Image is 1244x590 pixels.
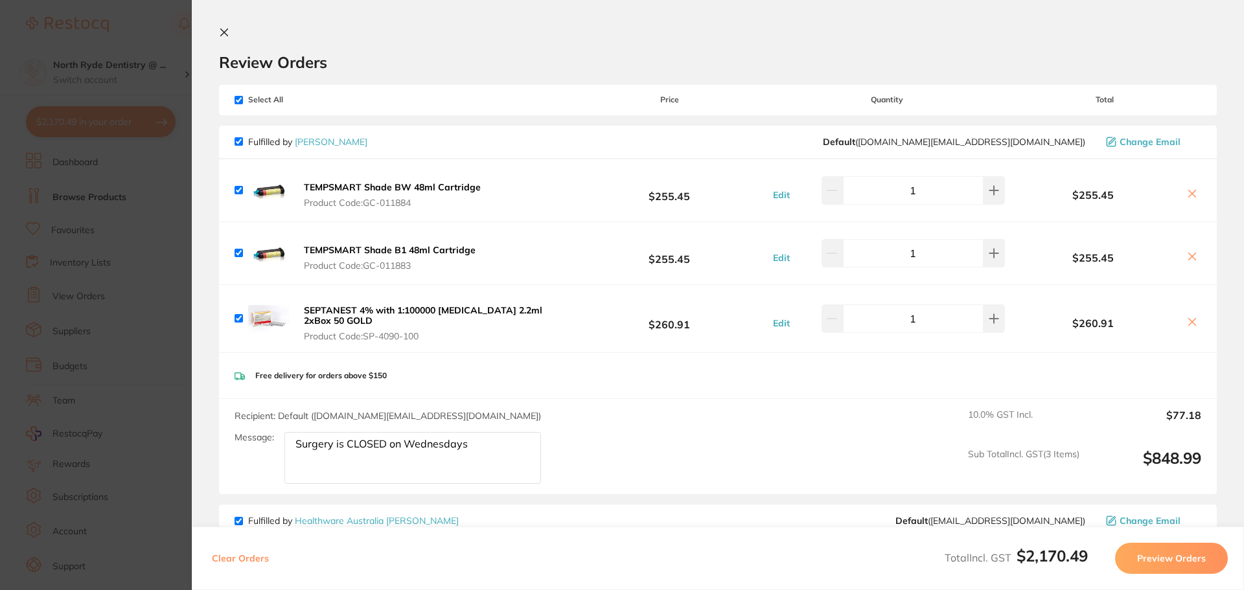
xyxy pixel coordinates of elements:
span: Total Incl. GST [945,551,1088,564]
b: $260.91 [1008,317,1178,329]
b: TEMPSMART Shade BW 48ml Cartridge [304,181,481,193]
span: Change Email [1120,137,1181,147]
b: $255.45 [573,178,766,202]
button: Change Email [1102,136,1201,148]
span: Product Code: SP-4090-100 [304,331,569,341]
span: Change Email [1120,516,1181,526]
span: Product Code: GC-011884 [304,198,481,208]
b: $255.45 [573,241,766,265]
span: 10.0 % GST Incl. [968,409,1079,438]
button: TEMPSMART Shade B1 48ml Cartridge Product Code:GC-011883 [300,244,479,271]
a: [PERSON_NAME] [295,136,367,148]
p: Fulfilled by [248,137,367,147]
h2: Review Orders [219,52,1217,72]
button: Edit [769,317,794,329]
span: Sub Total Incl. GST ( 3 Items) [968,449,1079,484]
b: SEPTANEST 4% with 1:100000 [MEDICAL_DATA] 2.2ml 2xBox 50 GOLD [304,304,542,326]
span: Product Code: GC-011883 [304,260,476,271]
b: Default [895,515,928,527]
a: Healthware Australia [PERSON_NAME] [295,515,459,527]
b: TEMPSMART Shade B1 48ml Cartridge [304,244,476,256]
span: info@healthwareaustralia.com.au [895,516,1085,526]
label: Message: [235,432,274,443]
button: Edit [769,189,794,201]
output: $77.18 [1090,409,1201,438]
button: Preview Orders [1115,543,1228,574]
b: Default [823,136,855,148]
button: Clear Orders [208,543,273,574]
b: $260.91 [573,306,766,330]
img: eW9kd2dwMA [248,233,290,274]
p: Free delivery for orders above $150 [255,371,387,380]
span: Total [1008,95,1201,104]
button: Change Email [1102,515,1201,527]
span: customer.care@henryschein.com.au [823,137,1085,147]
img: dmVnNzc3Yg [248,298,290,339]
span: Quantity [766,95,1008,104]
textarea: Surgery is CLOSED on Wednesdays [284,432,541,484]
button: TEMPSMART Shade BW 48ml Cartridge Product Code:GC-011884 [300,181,485,209]
b: $255.45 [1008,189,1178,201]
span: Price [573,95,766,104]
output: $848.99 [1090,449,1201,484]
p: Fulfilled by [248,516,459,526]
b: $255.45 [1008,252,1178,264]
button: SEPTANEST 4% with 1:100000 [MEDICAL_DATA] 2.2ml 2xBox 50 GOLD Product Code:SP-4090-100 [300,304,573,342]
button: Edit [769,252,794,264]
span: Select All [235,95,364,104]
span: Recipient: Default ( [DOMAIN_NAME][EMAIL_ADDRESS][DOMAIN_NAME] ) [235,410,541,422]
img: eG1xazQwdg [248,170,290,211]
b: $2,170.49 [1017,546,1088,565]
